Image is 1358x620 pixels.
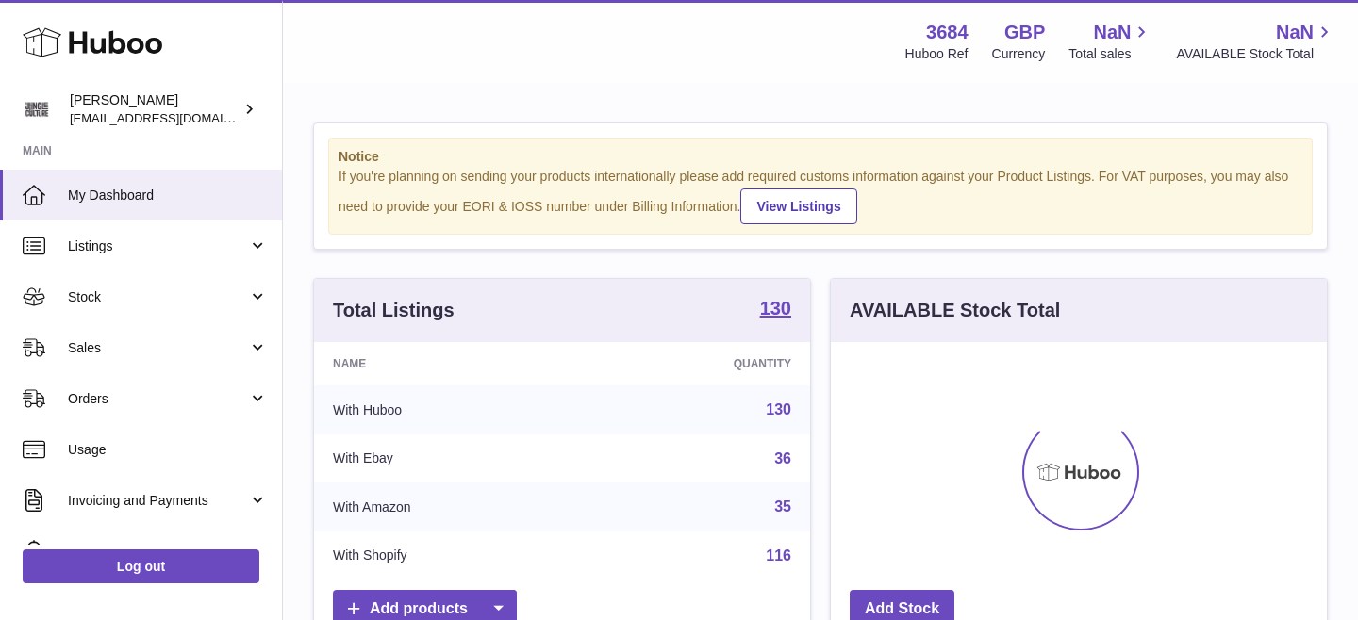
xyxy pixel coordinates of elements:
strong: 130 [760,299,791,318]
img: theinternationalventure@gmail.com [23,95,51,123]
span: Total sales [1068,45,1152,63]
h3: Total Listings [333,298,455,323]
span: Sales [68,339,248,357]
a: Log out [23,549,259,583]
div: If you're planning on sending your products internationally please add required customs informati... [339,168,1302,224]
a: NaN AVAILABLE Stock Total [1176,20,1335,63]
span: AVAILABLE Stock Total [1176,45,1335,63]
span: My Dashboard [68,187,268,204]
span: [EMAIL_ADDRESS][DOMAIN_NAME] [70,110,277,125]
span: NaN [1093,20,1131,45]
span: Orders [68,390,248,408]
th: Quantity [586,342,810,385]
td: With Shopify [314,531,586,580]
span: NaN [1276,20,1314,45]
a: 116 [766,547,791,563]
a: NaN Total sales [1068,20,1152,63]
th: Name [314,342,586,385]
a: 130 [760,299,791,321]
a: View Listings [740,188,856,224]
strong: Notice [339,148,1302,166]
div: [PERSON_NAME] [70,91,240,127]
a: 36 [774,450,791,466]
span: Stock [68,288,248,306]
span: Invoicing and Payments [68,492,248,510]
span: Usage [68,441,268,459]
strong: GBP [1004,20,1045,45]
h3: AVAILABLE Stock Total [850,298,1060,323]
div: Currency [992,45,1046,63]
td: With Huboo [314,385,586,434]
strong: 3684 [926,20,969,45]
td: With Amazon [314,482,586,531]
div: Huboo Ref [905,45,969,63]
td: With Ebay [314,434,586,483]
a: 130 [766,401,791,417]
a: 35 [774,498,791,514]
span: Cases [68,543,268,561]
span: Listings [68,237,248,255]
